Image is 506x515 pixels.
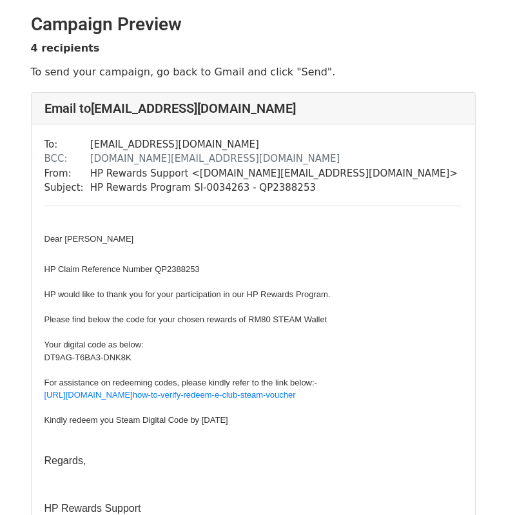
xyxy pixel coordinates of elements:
p: To send your campaign, go back to Gmail and click "Send". [31,65,476,79]
div: DT9AG-T6BA3-DNK8K [44,351,462,364]
h4: Email to [EMAIL_ADDRESS][DOMAIN_NAME] [44,101,462,116]
td: HP Rewards Support < [DOMAIN_NAME][EMAIL_ADDRESS][DOMAIN_NAME] > [90,166,458,181]
strong: 4 recipients [31,42,100,54]
h2: Campaign Preview [31,14,476,35]
td: From: [44,166,90,181]
div: For assistance on redeeming codes, please kindly refer to the link below:- [44,376,462,389]
td: [DOMAIN_NAME][EMAIL_ADDRESS][DOMAIN_NAME] [90,151,458,166]
span: Dear [PERSON_NAME] [44,234,134,244]
a: [URL][DOMAIN_NAME]how-to-verify-redeem-e-club-steam-voucher [44,390,296,400]
td: To: [44,137,90,152]
div: HP Claim Reference Number QP2388253 HP would like to thank you for your participation in our HP R... [44,251,462,427]
td: HP Rewards Program SI-0034263 - QP2388253 [90,180,458,195]
td: BCC: [44,151,90,166]
font: Regards, [44,455,86,466]
span: HP Rewards Support [44,503,141,514]
td: [EMAIL_ADDRESS][DOMAIN_NAME] [90,137,458,152]
td: Subject: [44,180,90,195]
div: Please find below the code for your chosen rewards of RM80 STEAM Wallet Your digital code as below: [44,301,462,351]
div: Kindly redeem you Steam Digital Code by [DATE] [44,414,462,427]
